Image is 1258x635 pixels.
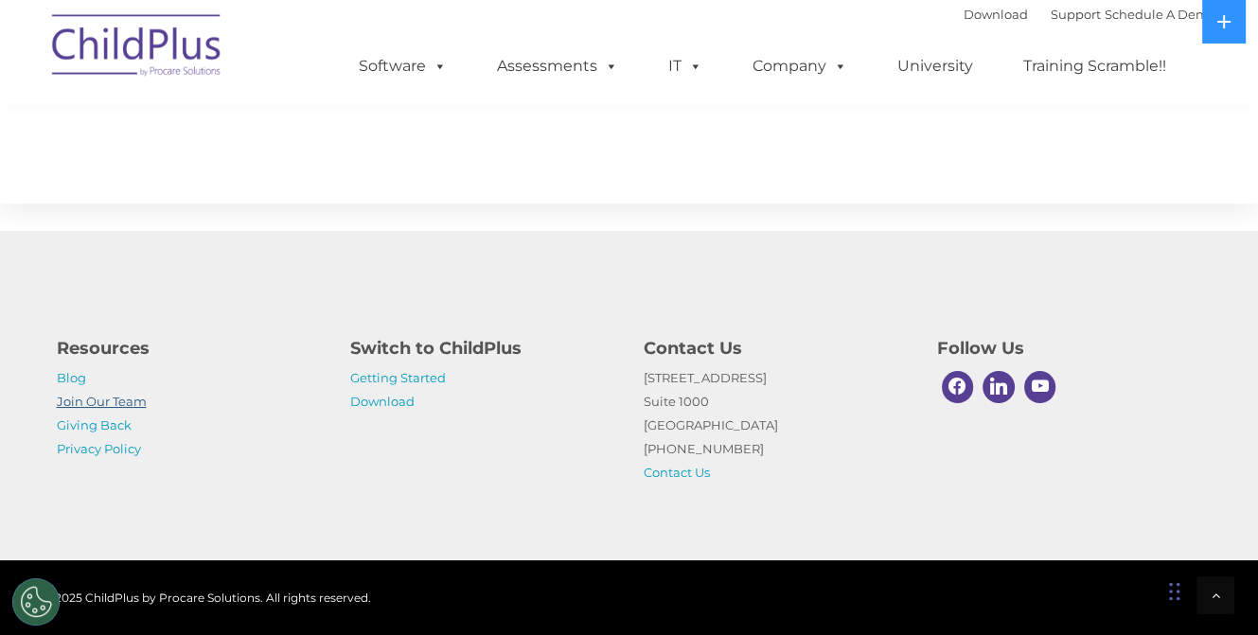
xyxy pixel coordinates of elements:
a: Download [350,394,415,409]
div: Drag [1169,563,1180,620]
a: Youtube [1019,366,1061,408]
h4: Contact Us [644,335,909,362]
span: © 2025 ChildPlus by Procare Solutions. All rights reserved. [43,591,371,605]
a: Giving Back [57,417,132,432]
a: Download [964,7,1028,22]
a: Facebook [937,366,979,408]
a: Software [340,47,466,85]
a: Getting Started [350,370,446,385]
img: ChildPlus by Procare Solutions [43,1,232,96]
h4: Resources [57,335,322,362]
a: Contact Us [644,465,710,480]
a: Support [1051,7,1101,22]
a: Blog [57,370,86,385]
h4: Follow Us [937,335,1202,362]
a: Privacy Policy [57,441,141,456]
p: [STREET_ADDRESS] Suite 1000 [GEOGRAPHIC_DATA] [PHONE_NUMBER] [644,366,909,485]
a: Linkedin [978,366,1019,408]
a: Schedule A Demo [1105,7,1216,22]
button: Cookies Settings [12,578,60,626]
span: Last name [263,125,321,139]
a: Assessments [478,47,637,85]
iframe: Chat Widget [949,431,1258,635]
h4: Switch to ChildPlus [350,335,615,362]
span: Phone number [263,203,344,217]
a: University [878,47,992,85]
a: Join Our Team [57,394,147,409]
a: Training Scramble!! [1004,47,1185,85]
a: IT [649,47,721,85]
font: | [964,7,1216,22]
a: Company [734,47,866,85]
